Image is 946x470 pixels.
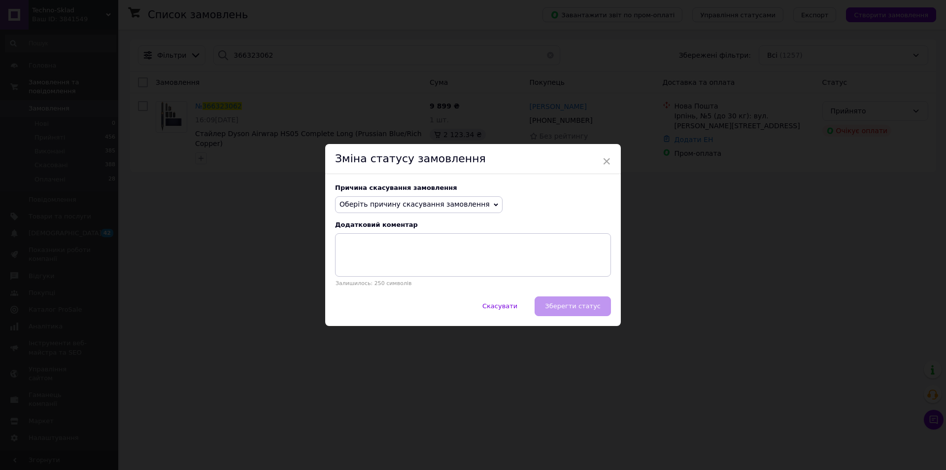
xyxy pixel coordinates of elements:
[325,144,621,174] div: Зміна статусу замовлення
[602,153,611,170] span: ×
[335,184,611,191] div: Причина скасування замовлення
[482,302,517,310] span: Скасувати
[339,200,490,208] span: Оберіть причину скасування замовлення
[335,280,611,287] p: Залишилось: 250 символів
[472,296,528,316] button: Скасувати
[335,221,611,228] div: Додатковий коментар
